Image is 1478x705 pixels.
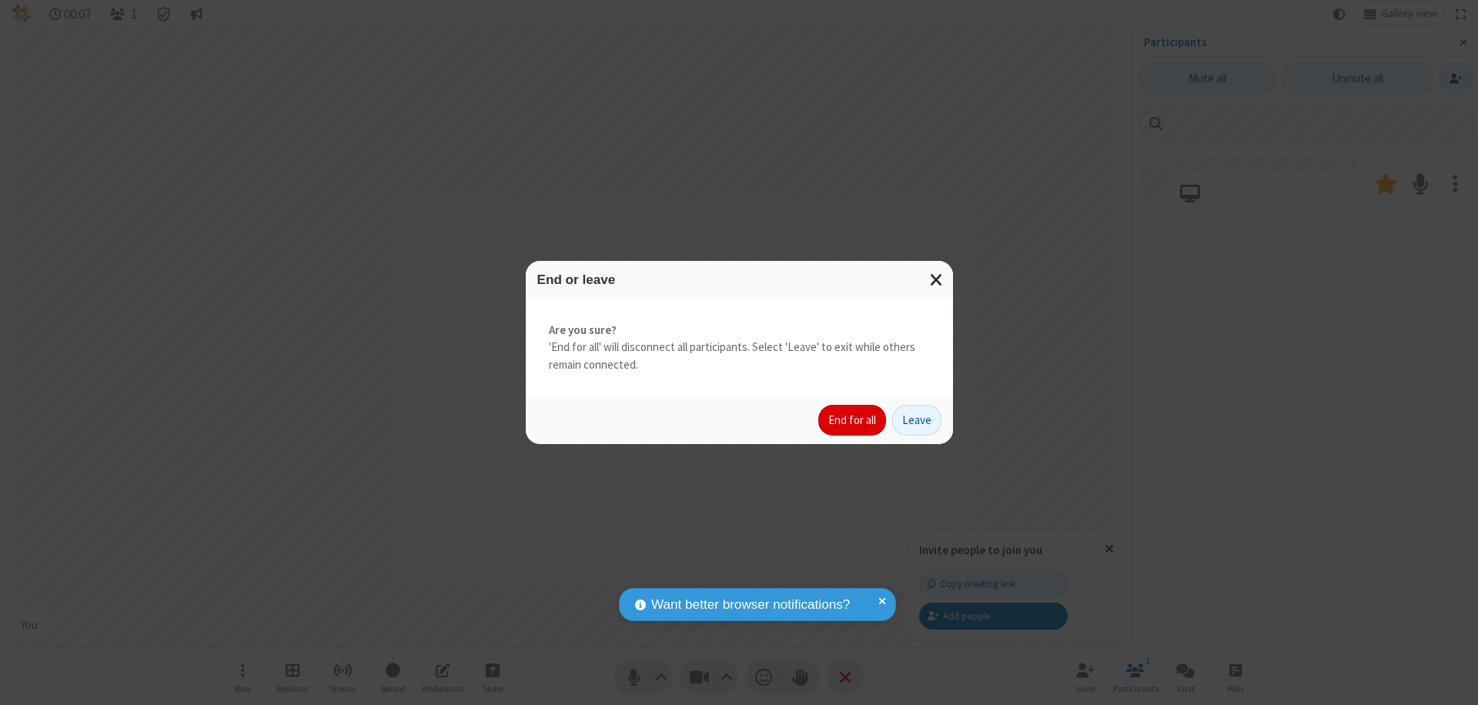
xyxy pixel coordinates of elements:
div: 'End for all' will disconnect all participants. Select 'Leave' to exit while others remain connec... [526,299,953,397]
span: Want better browser notifications? [651,595,850,615]
button: End for all [818,405,886,436]
h3: End or leave [537,272,941,287]
button: Close modal [921,261,953,299]
strong: Are you sure? [549,322,930,339]
button: Leave [892,405,941,436]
